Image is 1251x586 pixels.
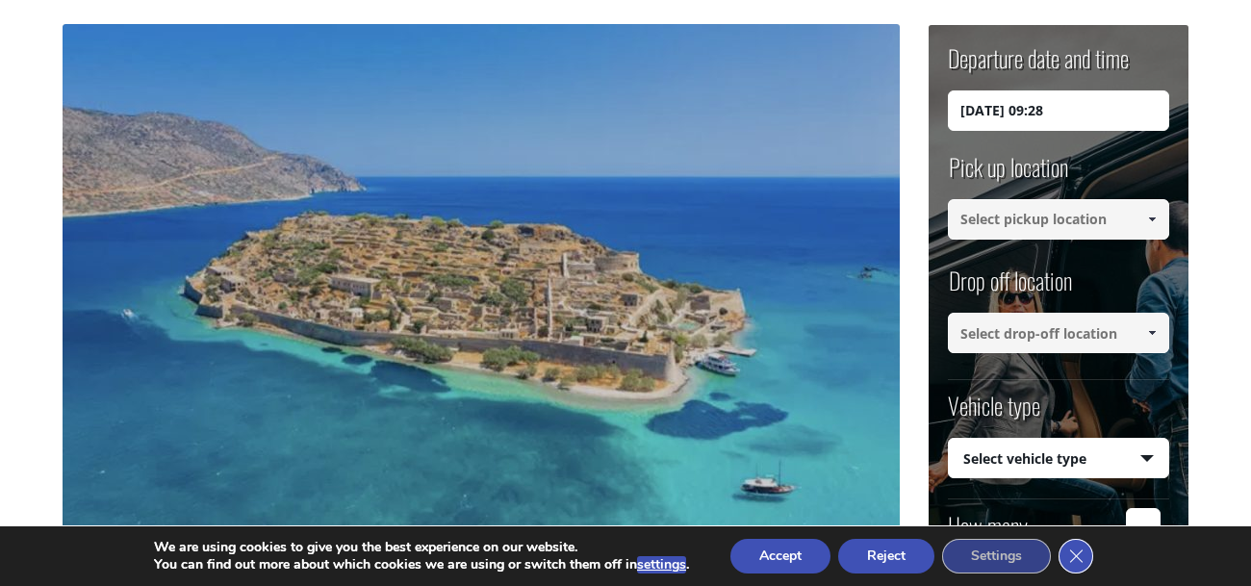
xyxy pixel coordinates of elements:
[942,539,1051,573] button: Settings
[948,264,1072,313] label: Drop off location
[154,556,689,573] p: You can find out more about which cookies we are using or switch them off in .
[838,539,934,573] button: Reject
[949,439,1168,479] span: Select vehicle type
[730,539,830,573] button: Accept
[637,556,686,573] button: settings
[948,199,1169,240] input: Select pickup location
[154,539,689,556] p: We are using cookies to give you the best experience on our website.
[1136,313,1168,353] a: Show All Items
[948,150,1068,199] label: Pick up location
[1059,539,1093,573] button: Close GDPR Cookie Banner
[948,41,1129,90] label: Departure date and time
[948,389,1040,438] label: Vehicle type
[948,313,1169,353] input: Select drop-off location
[1136,199,1168,240] a: Show All Items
